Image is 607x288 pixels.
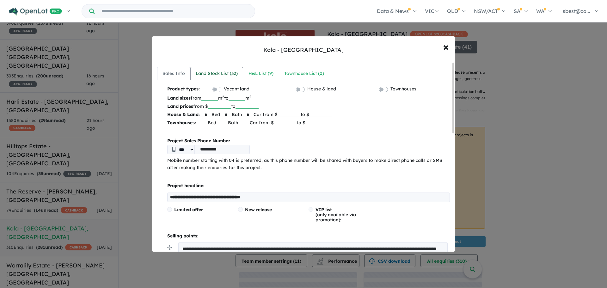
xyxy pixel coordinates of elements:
[167,157,450,172] p: Mobile number starting with 04 is preferred, as this phone number will be shared with buyers to m...
[172,147,175,152] img: Phone icon
[245,207,272,212] span: New release
[307,85,336,93] label: House & land
[174,207,203,212] span: Limited offer
[443,40,449,53] span: ×
[316,207,356,223] span: (only available via promotion):
[167,112,200,117] b: House & Land:
[248,70,273,77] div: H&L List ( 9 )
[167,182,450,190] p: Project headline:
[249,95,251,99] sup: 2
[9,8,62,15] img: Openlot PRO Logo White
[167,102,450,110] p: from $ to
[167,137,450,145] b: Project Sales Phone Number
[390,85,416,93] label: Townhouses
[162,70,185,77] div: Sales Info
[167,232,450,240] p: Selling points:
[167,245,172,250] img: drag.svg
[167,119,450,127] p: Bed Bath Car from $ to $
[316,207,332,212] span: VIP list
[167,103,193,109] b: Land prices
[196,70,238,77] div: Land Stock List ( 32 )
[167,120,196,126] b: Townhouses:
[563,8,590,14] span: sbest@co...
[96,4,254,18] input: Try estate name, suburb, builder or developer
[284,70,324,77] div: Townhouse List ( 0 )
[224,85,249,93] label: Vacant land
[167,85,200,94] b: Product types:
[167,110,450,119] p: Bed Bath Car from $ to $
[167,94,450,102] p: from m to m
[167,95,191,101] b: Land sizes
[222,95,224,99] sup: 2
[263,46,344,54] div: Kala - [GEOGRAPHIC_DATA]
